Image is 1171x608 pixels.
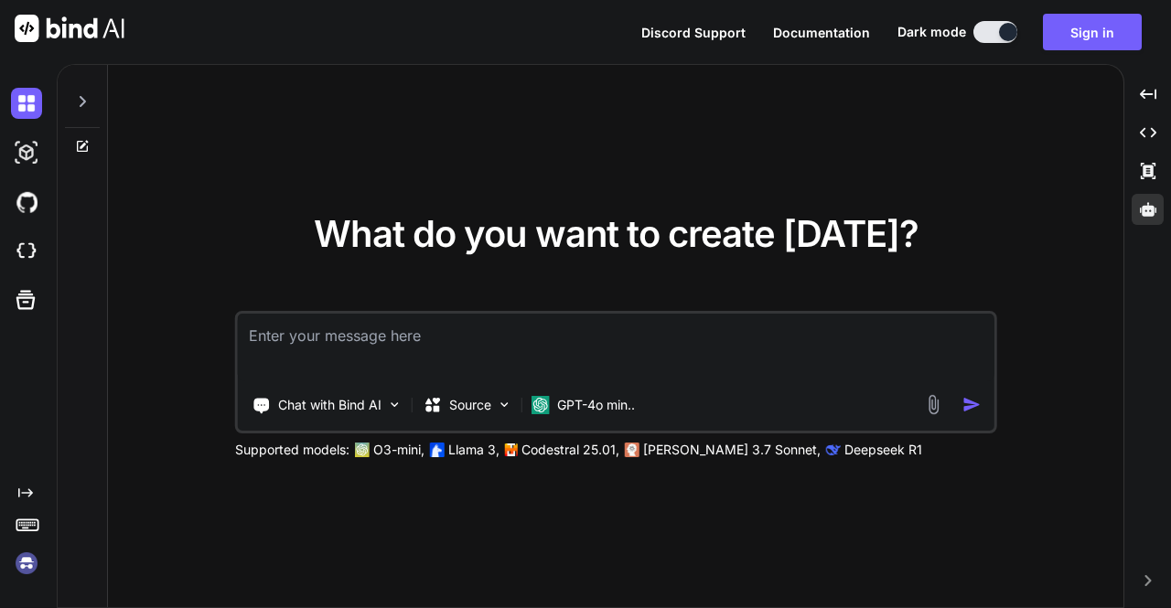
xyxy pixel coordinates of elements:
[387,397,403,412] img: Pick Tools
[557,396,635,414] p: GPT-4o min..
[11,137,42,168] img: darkAi-studio
[314,211,919,256] span: What do you want to create [DATE]?
[773,25,870,40] span: Documentation
[448,441,500,459] p: Llama 3,
[449,396,491,414] p: Source
[497,397,512,412] img: Pick Models
[430,443,445,457] img: Llama2
[505,443,518,456] img: Mistral-AI
[11,236,42,267] img: cloudideIcon
[641,23,746,42] button: Discord Support
[1043,14,1142,50] button: Sign in
[15,15,124,42] img: Bind AI
[897,23,966,41] span: Dark mode
[235,441,349,459] p: Supported models:
[773,23,870,42] button: Documentation
[373,441,424,459] p: O3-mini,
[532,396,550,414] img: GPT-4o mini
[625,443,639,457] img: claude
[962,395,981,414] img: icon
[11,548,42,579] img: signin
[643,441,821,459] p: [PERSON_NAME] 3.7 Sonnet,
[922,394,943,415] img: attachment
[641,25,746,40] span: Discord Support
[844,441,922,459] p: Deepseek R1
[278,396,381,414] p: Chat with Bind AI
[826,443,841,457] img: claude
[11,187,42,218] img: githubDark
[355,443,370,457] img: GPT-4
[11,88,42,119] img: darkChat
[521,441,619,459] p: Codestral 25.01,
